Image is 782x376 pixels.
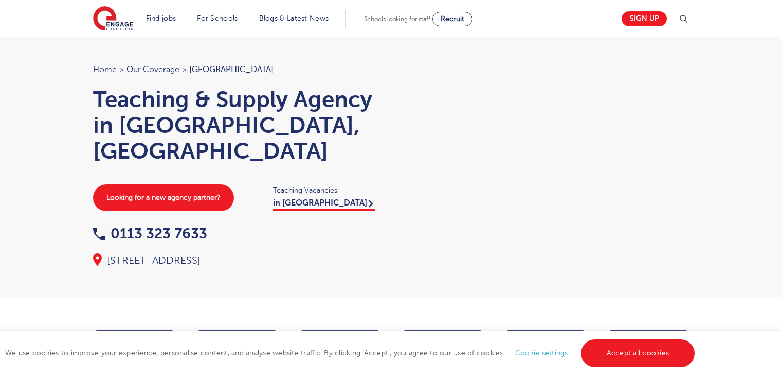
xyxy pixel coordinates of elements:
span: > [119,65,124,74]
a: Accept all cookies [581,339,695,367]
span: We use cookies to improve your experience, personalise content, and analyse website traffic. By c... [5,349,697,357]
a: Cookie settings [515,349,568,357]
a: Sign up [622,11,667,26]
span: Recruit [441,15,464,23]
span: > [182,65,187,74]
span: [GEOGRAPHIC_DATA] [189,65,274,74]
a: Looking for a new agency partner? [93,184,234,211]
a: 0113 323 7633 [93,226,207,242]
img: Engage Education [93,6,133,32]
a: Find jobs [146,14,176,22]
div: [STREET_ADDRESS] [93,253,381,268]
span: Teaching Vacancies [273,184,381,196]
a: Our coverage [126,65,179,74]
nav: breadcrumb [93,63,381,76]
h1: Teaching & Supply Agency in [GEOGRAPHIC_DATA], [GEOGRAPHIC_DATA] [93,87,381,164]
a: Recruit [432,12,472,26]
a: Home [93,65,117,74]
a: For Schools [197,14,238,22]
a: in [GEOGRAPHIC_DATA] [273,198,375,211]
span: Schools looking for staff [364,15,430,23]
a: Blogs & Latest News [259,14,329,22]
